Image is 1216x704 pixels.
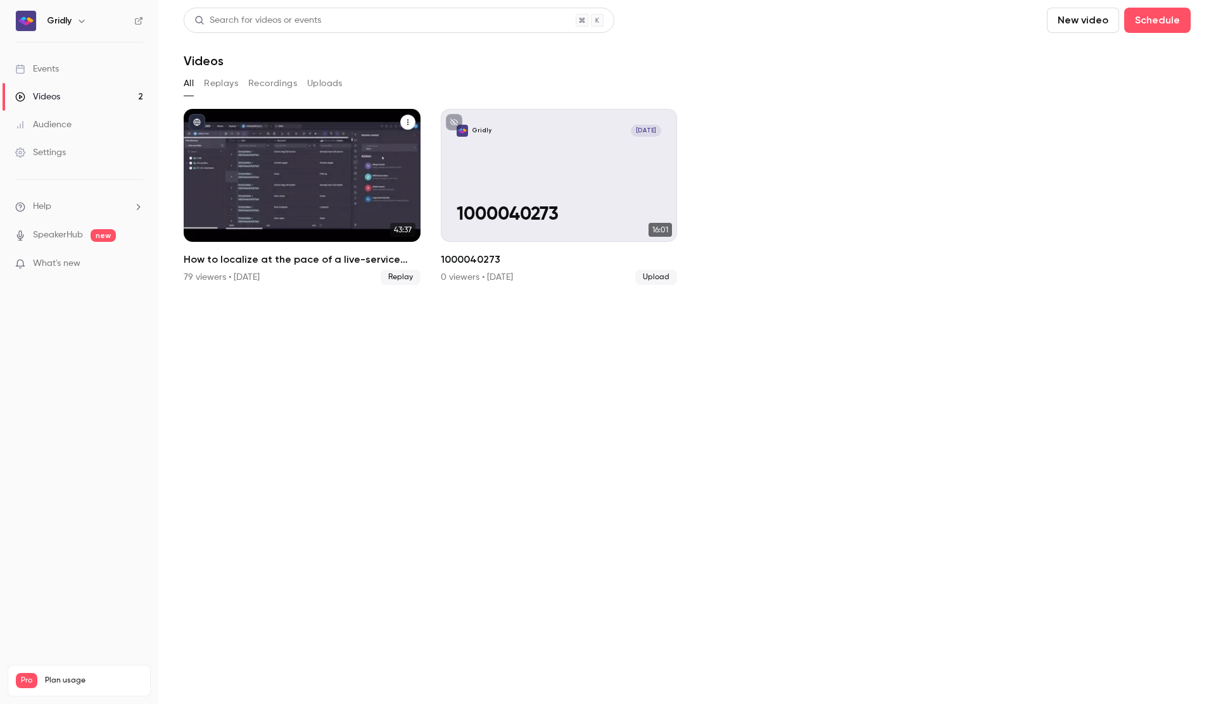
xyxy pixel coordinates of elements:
section: Videos [184,8,1191,696]
div: Events [15,63,59,75]
h2: How to localize at the pace of a live-service game [184,252,421,267]
ul: Videos [184,109,1191,285]
img: tab_domain_overview_orange.svg [34,73,44,84]
button: Uploads [307,73,343,94]
button: New video [1047,8,1119,33]
p: 1000040273 [457,204,661,226]
li: 1000040273 [441,109,678,285]
button: Replays [204,73,238,94]
span: Upload [635,270,677,285]
span: Help [33,200,51,213]
a: SpeakerHub [33,229,83,242]
img: website_grey.svg [20,33,30,43]
img: Gridly [16,11,36,31]
span: Pro [16,673,37,688]
iframe: Noticeable Trigger [128,258,143,270]
p: Gridly [472,127,491,135]
span: [DATE] [631,125,661,137]
button: unpublished [446,114,462,130]
h6: Gridly [47,15,72,27]
li: How to localize at the pace of a live-service game [184,109,421,285]
img: logo_orange.svg [20,20,30,30]
div: Videos [15,91,60,103]
button: Recordings [248,73,297,94]
button: Schedule [1124,8,1191,33]
span: Plan usage [45,676,142,686]
span: What's new [33,257,80,270]
li: help-dropdown-opener [15,200,143,213]
div: Domain: [DOMAIN_NAME] [33,33,139,43]
div: Keywords by Traffic [140,75,213,83]
div: Audience [15,118,72,131]
div: Domain Overview [48,75,113,83]
img: tab_keywords_by_traffic_grey.svg [126,73,136,84]
div: 79 viewers • [DATE] [184,271,260,284]
a: 1000040273Gridly[DATE]100004027316:0110000402730 viewers • [DATE]Upload [441,109,678,285]
span: new [91,229,116,242]
h1: Videos [184,53,224,68]
img: 1000040273 [457,125,469,137]
span: 43:37 [390,223,415,237]
button: published [189,114,205,130]
a: 43:37How to localize at the pace of a live-service game79 viewers • [DATE]Replay [184,109,421,285]
span: 16:01 [649,223,672,237]
button: All [184,73,194,94]
div: v 4.0.25 [35,20,62,30]
span: Replay [381,270,421,285]
div: 0 viewers • [DATE] [441,271,513,284]
div: Settings [15,146,66,159]
div: Search for videos or events [194,14,321,27]
h2: 1000040273 [441,252,678,267]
